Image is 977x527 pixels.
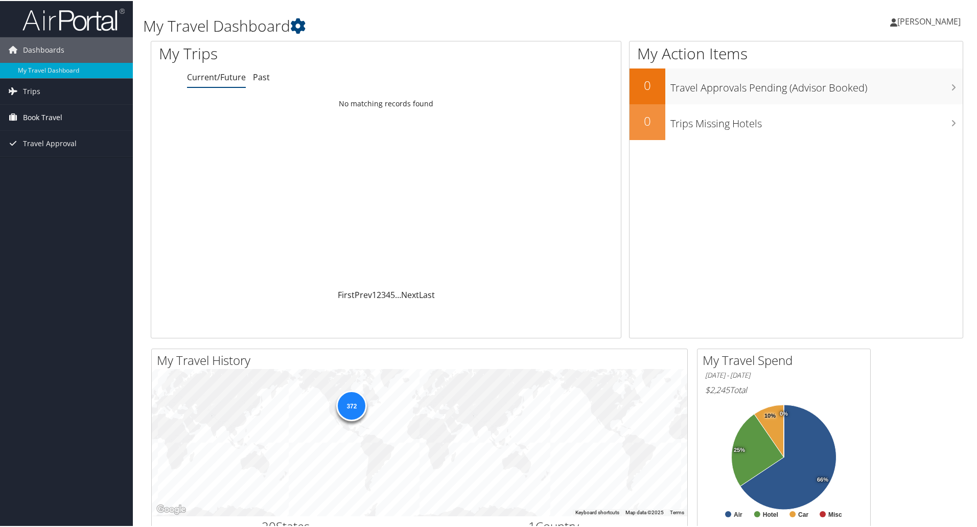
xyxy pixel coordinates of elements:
td: No matching records found [151,94,621,112]
a: 4 [386,288,390,300]
a: 1 [372,288,377,300]
a: 5 [390,288,395,300]
h1: My Action Items [630,42,963,63]
span: Map data ©2025 [625,509,664,514]
a: Next [401,288,419,300]
span: $2,245 [705,383,730,395]
button: Keyboard shortcuts [575,508,619,515]
h3: Travel Approvals Pending (Advisor Booked) [670,75,963,94]
a: Current/Future [187,71,246,82]
tspan: 25% [734,446,745,452]
h2: 0 [630,76,665,93]
div: 372 [336,389,367,420]
text: Air [734,510,742,517]
a: Last [419,288,435,300]
text: Hotel [763,510,778,517]
a: First [338,288,355,300]
a: Past [253,71,270,82]
span: Travel Approval [23,130,77,155]
a: Prev [355,288,372,300]
h3: Trips Missing Hotels [670,110,963,130]
span: [PERSON_NAME] [897,15,961,26]
h1: My Trips [159,42,417,63]
a: 3 [381,288,386,300]
h6: [DATE] - [DATE] [705,370,863,379]
a: 2 [377,288,381,300]
span: Dashboards [23,36,64,62]
span: Trips [23,78,40,103]
span: Book Travel [23,104,62,129]
img: Google [154,502,188,515]
h2: My Travel Spend [703,351,870,368]
text: Misc [828,510,842,517]
a: Open this area in Google Maps (opens a new window) [154,502,188,515]
tspan: 0% [780,410,788,416]
a: [PERSON_NAME] [890,5,971,36]
tspan: 66% [817,476,828,482]
text: Car [798,510,808,517]
h1: My Travel Dashboard [143,14,695,36]
a: 0Travel Approvals Pending (Advisor Booked) [630,67,963,103]
h2: 0 [630,111,665,129]
span: … [395,288,401,300]
tspan: 10% [764,412,776,418]
h6: Total [705,383,863,395]
a: Terms (opens in new tab) [670,509,684,514]
a: 0Trips Missing Hotels [630,103,963,139]
h2: My Travel History [157,351,687,368]
img: airportal-logo.png [22,7,125,31]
